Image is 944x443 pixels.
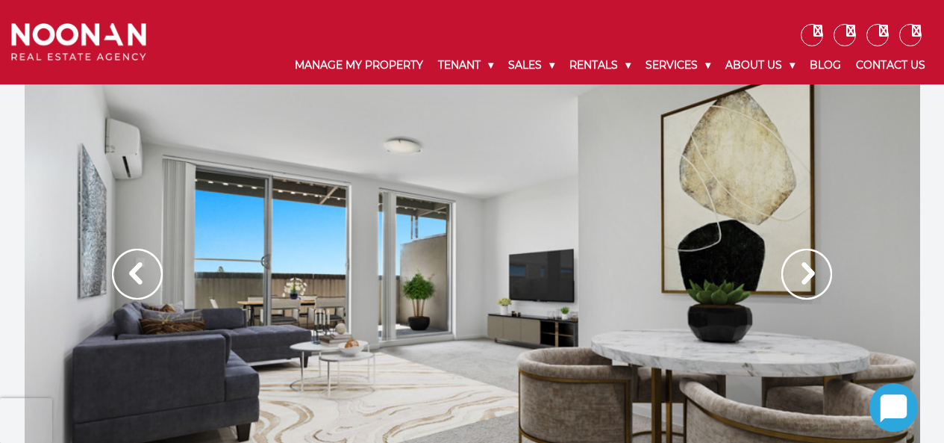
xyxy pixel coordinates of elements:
[638,46,718,84] a: Services
[11,23,146,61] img: Noonan Real Estate Agency
[287,46,431,84] a: Manage My Property
[112,249,163,300] img: Arrow slider
[501,46,562,84] a: Sales
[781,249,832,300] img: Arrow slider
[718,46,802,84] a: About Us
[848,46,933,84] a: Contact Us
[431,46,501,84] a: Tenant
[802,46,848,84] a: Blog
[562,46,638,84] a: Rentals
